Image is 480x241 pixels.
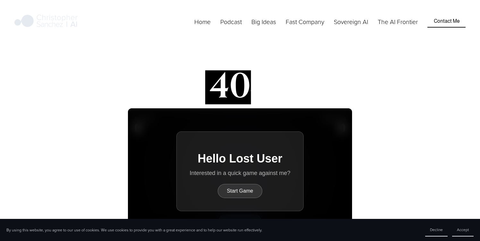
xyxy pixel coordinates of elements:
[452,223,474,237] button: Accept
[334,17,368,27] a: Sovereign AI
[14,13,78,29] img: Christopher Sanchez | AI
[378,17,418,27] a: The AI Frontier
[427,15,466,28] a: Contact Me
[430,227,443,232] span: Decline
[251,17,276,26] span: Big Ideas
[425,223,448,237] button: Decline
[286,17,324,27] a: folder dropdown
[194,17,211,27] a: Home
[220,17,242,27] a: Podcast
[286,17,324,26] span: Fast Company
[251,17,276,27] a: folder dropdown
[210,64,270,106] strong: 404
[457,227,469,232] span: Accept
[6,227,262,233] p: By using this website, you agree to our use of cookies. We use cookies to provide you with a grea...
